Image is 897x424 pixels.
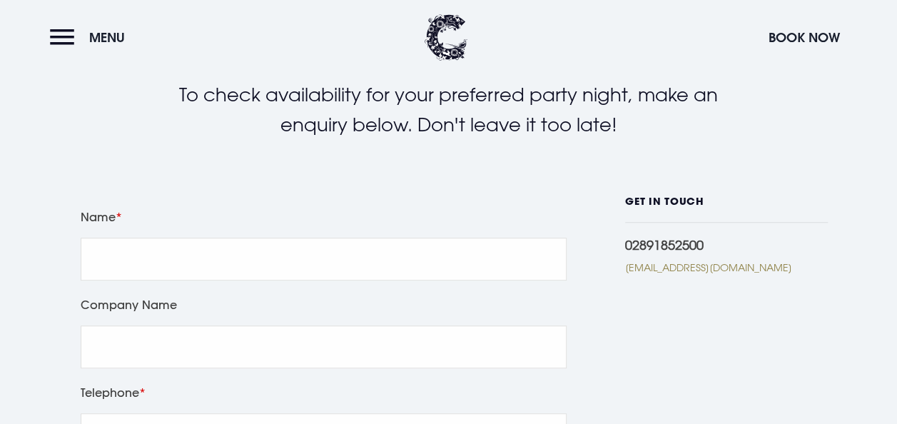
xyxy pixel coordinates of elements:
[89,29,125,46] span: Menu
[81,383,567,403] label: Telephone
[81,295,567,315] label: Company Name
[625,196,828,223] h6: GET IN TOUCH
[425,14,467,61] img: Clandeboye Lodge
[164,80,734,139] p: To check availability for your preferred party night, make an enquiry below. Don't leave it too l...
[625,260,826,275] a: [EMAIL_ADDRESS][DOMAIN_NAME]
[761,22,847,53] button: Book Now
[81,207,567,227] label: Name
[625,237,828,253] div: 02891852500
[50,22,132,53] button: Menu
